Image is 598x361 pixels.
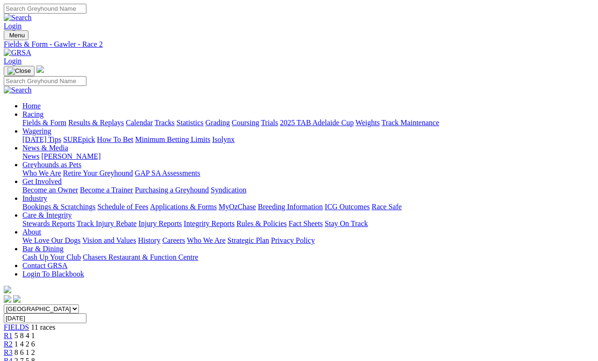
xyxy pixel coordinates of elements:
[22,253,594,262] div: Bar & Dining
[22,194,47,202] a: Industry
[9,32,25,39] span: Menu
[126,119,153,127] a: Calendar
[22,177,62,185] a: Get Involved
[14,348,35,356] span: 8 6 1 2
[22,169,61,177] a: Who We Are
[228,236,269,244] a: Strategic Plan
[211,186,246,194] a: Syndication
[236,219,287,227] a: Rules & Policies
[258,203,323,211] a: Breeding Information
[22,262,67,269] a: Contact GRSA
[325,203,370,211] a: ICG Outcomes
[4,4,86,14] input: Search
[22,186,594,194] div: Get Involved
[22,152,594,161] div: News & Media
[83,253,198,261] a: Chasers Restaurant & Function Centre
[63,169,133,177] a: Retire Your Greyhound
[31,323,55,331] span: 11 races
[212,135,235,143] a: Isolynx
[4,340,13,348] a: R2
[4,86,32,94] img: Search
[4,332,13,340] a: R1
[22,144,68,152] a: News & Media
[22,245,64,253] a: Bar & Dining
[187,236,226,244] a: Who We Are
[4,323,29,331] a: FIELDS
[22,203,95,211] a: Bookings & Scratchings
[4,30,28,40] button: Toggle navigation
[41,152,100,160] a: [PERSON_NAME]
[261,119,278,127] a: Trials
[68,119,124,127] a: Results & Replays
[14,332,35,340] span: 5 8 4 1
[22,119,594,127] div: Racing
[7,67,31,75] img: Close
[63,135,95,143] a: SUREpick
[271,236,315,244] a: Privacy Policy
[97,203,148,211] a: Schedule of Fees
[382,119,439,127] a: Track Maintenance
[14,340,35,348] span: 1 4 2 6
[177,119,204,127] a: Statistics
[135,169,200,177] a: GAP SA Assessments
[22,169,594,177] div: Greyhounds as Pets
[22,270,84,278] a: Login To Blackbook
[22,236,594,245] div: About
[22,211,72,219] a: Care & Integrity
[77,219,136,227] a: Track Injury Rebate
[22,102,41,110] a: Home
[155,119,175,127] a: Tracks
[4,348,13,356] a: R3
[22,152,39,160] a: News
[162,236,185,244] a: Careers
[22,228,41,236] a: About
[22,161,81,169] a: Greyhounds as Pets
[4,76,86,86] input: Search
[22,127,51,135] a: Wagering
[4,22,21,30] a: Login
[22,119,66,127] a: Fields & Form
[289,219,323,227] a: Fact Sheets
[4,40,594,49] a: Fields & Form - Gawler - Race 2
[150,203,217,211] a: Applications & Forms
[135,186,209,194] a: Purchasing a Greyhound
[219,203,256,211] a: MyOzChase
[232,119,259,127] a: Coursing
[184,219,235,227] a: Integrity Reports
[22,135,61,143] a: [DATE] Tips
[97,135,134,143] a: How To Bet
[280,119,354,127] a: 2025 TAB Adelaide Cup
[4,313,86,323] input: Select date
[138,236,160,244] a: History
[4,14,32,22] img: Search
[82,236,136,244] a: Vision and Values
[325,219,368,227] a: Stay On Track
[22,253,81,261] a: Cash Up Your Club
[36,65,44,73] img: logo-grsa-white.png
[4,295,11,303] img: facebook.svg
[4,66,35,76] button: Toggle navigation
[13,295,21,303] img: twitter.svg
[4,57,21,65] a: Login
[22,135,594,144] div: Wagering
[22,186,78,194] a: Become an Owner
[22,219,594,228] div: Care & Integrity
[22,203,594,211] div: Industry
[22,110,43,118] a: Racing
[22,236,80,244] a: We Love Our Dogs
[135,135,210,143] a: Minimum Betting Limits
[206,119,230,127] a: Grading
[4,286,11,293] img: logo-grsa-white.png
[371,203,401,211] a: Race Safe
[138,219,182,227] a: Injury Reports
[80,186,133,194] a: Become a Trainer
[356,119,380,127] a: Weights
[4,49,31,57] img: GRSA
[22,219,75,227] a: Stewards Reports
